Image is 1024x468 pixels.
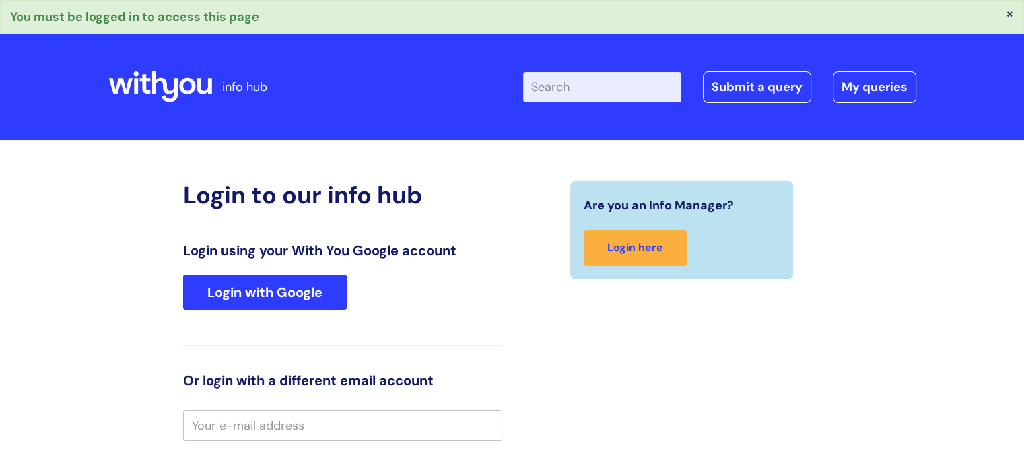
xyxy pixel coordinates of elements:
h3: Login using your With You Google account [183,242,502,259]
p: info hub [222,76,267,98]
input: Search [523,72,681,102]
a: Login with Google [183,275,347,310]
h2: Login to our info hub [183,180,502,209]
a: Login here [584,230,687,266]
input: Your e-mail address [183,410,502,441]
h3: Or login with a different email account [183,372,502,389]
a: Submit a query [703,71,811,102]
span: Are you an Info Manager? [584,195,734,216]
button: × [1006,7,1014,20]
a: My queries [833,71,916,102]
